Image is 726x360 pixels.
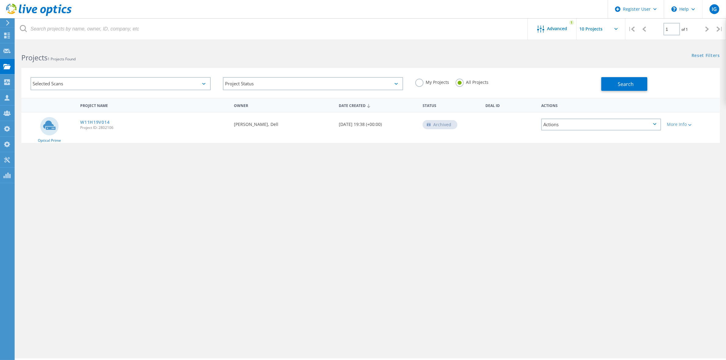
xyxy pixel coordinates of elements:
b: Projects [21,53,48,62]
span: IG [712,7,717,12]
label: My Projects [415,79,449,84]
div: Actions [541,119,661,130]
div: Status [420,99,482,111]
div: Owner [231,99,336,111]
button: Search [601,77,647,91]
a: Reset Filters [692,53,720,59]
a: W11H19V014 [80,120,109,124]
div: [DATE] 19:38 (+00:00) [336,112,420,133]
div: | [625,18,638,40]
span: 1 Projects Found [48,56,76,62]
div: Date Created [336,99,420,111]
div: Project Status [223,77,403,90]
span: Advanced [547,27,567,31]
span: Optical Prime [38,139,61,142]
label: All Projects [456,79,489,84]
span: Project ID: 2802106 [80,126,228,130]
div: Actions [538,99,664,111]
div: Deal Id [482,99,538,111]
span: Search [618,81,634,87]
span: of 1 [681,27,688,32]
input: Search projects by name, owner, ID, company, etc [15,18,528,40]
div: More Info [667,122,717,127]
div: Selected Scans [30,77,211,90]
div: Archived [423,120,457,129]
a: Live Optics Dashboard [6,13,72,17]
div: | [713,18,726,40]
svg: \n [671,6,677,12]
div: Project Name [77,99,231,111]
div: [PERSON_NAME], Dell [231,112,336,133]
